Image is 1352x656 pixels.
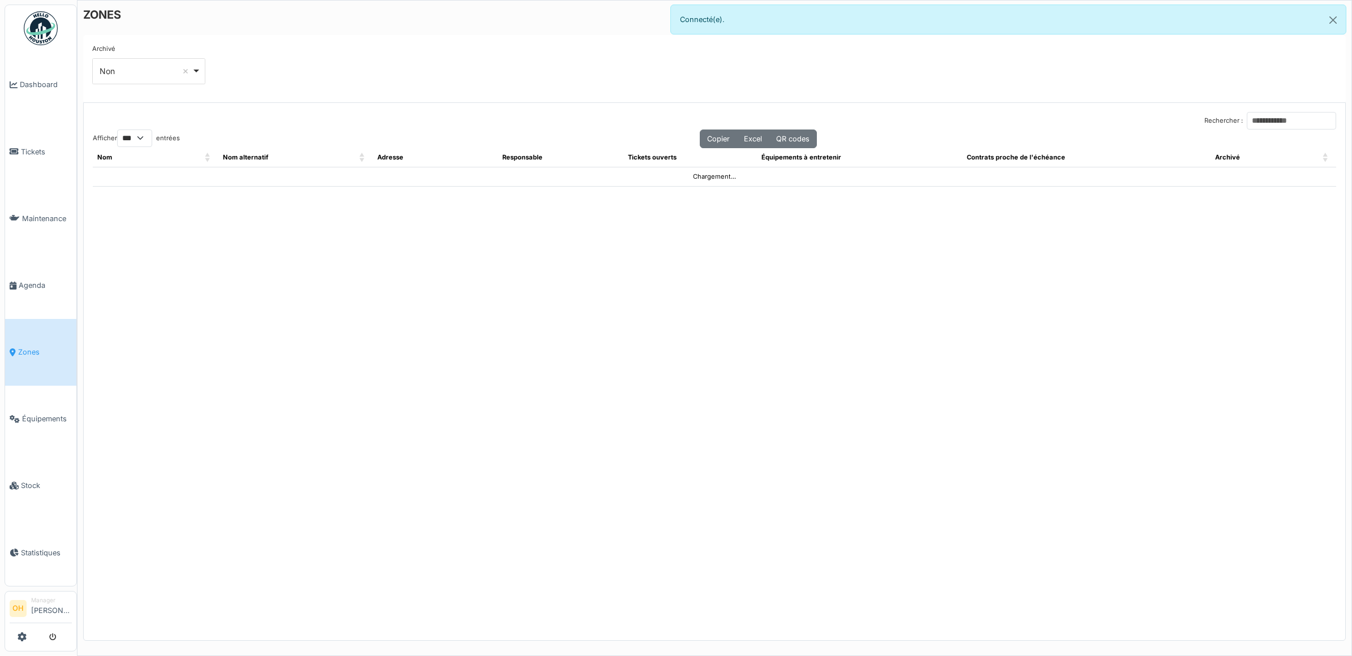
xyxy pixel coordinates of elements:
[31,596,72,620] li: [PERSON_NAME]
[22,413,72,424] span: Équipements
[10,596,72,623] a: OH Manager[PERSON_NAME]
[5,319,76,386] a: Zones
[100,65,192,77] div: Non
[1320,5,1346,35] button: Close
[21,146,72,157] span: Tickets
[776,135,810,143] span: QR codes
[10,600,27,617] li: OH
[359,148,366,167] span: Nom alternatif: Activate to sort
[769,130,817,148] button: QR codes
[5,185,76,252] a: Maintenance
[180,66,191,77] button: Remove item: 'false'
[24,11,58,45] img: Badge_color-CXgf-gQk.svg
[223,153,268,161] span: Nom alternatif
[18,347,72,357] span: Zones
[93,130,180,147] label: Afficher entrées
[92,44,115,54] label: Archivé
[5,452,76,519] a: Stock
[1215,153,1240,161] span: Archivé
[93,167,1336,186] td: Chargement...
[737,130,769,148] button: Excel
[670,5,1346,34] div: Connecté(e).
[628,153,677,161] span: Tickets ouverts
[761,153,841,161] span: Équipements à entretenir
[1323,148,1329,167] span: Archivé: Activate to sort
[22,213,72,224] span: Maintenance
[5,386,76,452] a: Équipements
[744,135,762,143] span: Excel
[19,280,72,291] span: Agenda
[1204,116,1243,126] label: Rechercher :
[5,51,76,118] a: Dashboard
[21,547,72,558] span: Statistiques
[5,118,76,185] a: Tickets
[967,153,1065,161] span: Contrats proche de l'échéance
[707,135,730,143] span: Copier
[5,252,76,318] a: Agenda
[83,8,121,21] h6: ZONES
[5,519,76,586] a: Statistiques
[502,153,542,161] span: Responsable
[205,148,212,167] span: Nom: Activate to sort
[117,130,152,147] select: Afficherentrées
[97,153,112,161] span: Nom
[21,480,72,491] span: Stock
[377,153,403,161] span: Adresse
[20,79,72,90] span: Dashboard
[31,596,72,605] div: Manager
[700,130,737,148] button: Copier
